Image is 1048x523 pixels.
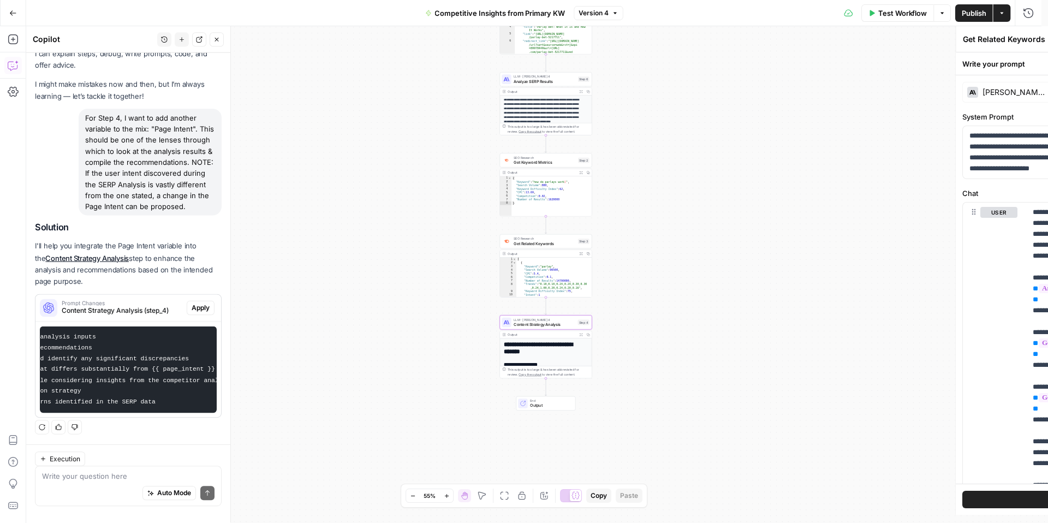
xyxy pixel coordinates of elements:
[530,399,570,403] span: End
[508,124,589,134] div: This output is too large & has been abbreviated for review. to view the full content.
[500,39,515,61] div: 6
[861,4,933,22] button: Test Workflow
[508,176,511,180] span: Toggle code folding, rows 1 through 8
[500,265,516,269] div: 3
[982,88,1045,96] div: [PERSON_NAME] 4
[508,89,575,94] div: Output
[545,298,546,315] g: Edge from step_3 to step_4
[500,268,516,272] div: 4
[500,272,516,276] div: 5
[545,54,546,72] g: Edge from step_5 to step_6
[508,170,575,175] div: Output
[500,198,511,201] div: 7
[500,258,516,261] div: 1
[577,320,589,325] div: Step 4
[980,207,1017,218] button: user
[545,378,546,396] g: Edge from step_4 to end
[62,306,182,316] span: Content Strategy Analysis (step_4)
[514,240,576,246] span: Get Related Keywords
[500,180,511,184] div: 2
[620,491,638,501] span: Paste
[500,183,511,187] div: 3
[500,261,516,265] div: 2
[963,34,1045,45] textarea: Get Related Keywords
[955,4,993,22] button: Publish
[514,74,576,79] span: LLM · [PERSON_NAME] 4
[514,322,575,328] span: Content Strategy Analysis
[62,300,182,306] span: Prompt Changes
[33,34,154,45] div: Copilot
[962,8,986,19] span: Publish
[35,451,85,466] button: Execution
[500,297,516,301] div: 11
[500,194,511,198] div: 6
[142,486,196,500] button: Auto Mode
[500,187,511,191] div: 4
[499,153,592,217] div: SEO ResearchGet Keyword MetricsStep 2Output{ "Keyword":"how do parlays work·", "Search Volume":88...
[545,135,546,153] g: Edge from step_6 to step_2
[157,488,191,498] span: Auto Mode
[579,8,609,18] span: Version 4
[45,253,129,262] a: Content Strategy Analysis
[508,251,575,256] div: Output
[500,282,516,289] div: 8
[504,158,510,163] img: v3j4otw2j2lxnxfkcl44e66h4fup
[578,239,589,244] div: Step 3
[591,491,607,501] span: Copy
[35,79,222,102] p: I might make mistakes now and then, but I’m always learning — let’s tackle it together!
[878,8,927,19] span: Test Workflow
[192,303,210,313] span: Apply
[500,279,516,283] div: 7
[499,234,592,298] div: SEO ResearchGet Related KeywordsStep 3Output[ { "Keyword":"parlay", "Search Volume":90500, "CPC":...
[530,402,570,408] span: Output
[508,332,575,337] div: Output
[574,6,623,20] button: Version 4
[500,32,515,39] div: 5
[434,8,564,19] span: Competitive Insights from Primary KW
[35,222,222,232] h2: Solution
[504,239,510,245] img: 8a3tdog8tf0qdwwcclgyu02y995m
[79,109,222,215] div: For Step 4, I want to add another variable to the mix: "Page Intent". This should be one of the l...
[424,491,436,500] span: 55%
[500,289,516,293] div: 9
[514,236,576,241] span: SEO Research
[519,129,541,133] span: Copy the output
[500,176,511,180] div: 1
[500,191,511,194] div: 5
[514,155,576,160] span: SEO Research
[500,25,515,32] div: 4
[500,293,516,297] div: 10
[519,373,541,377] span: Copy the output
[513,258,516,261] span: Toggle code folding, rows 1 through 1002
[514,317,575,322] span: LLM · [PERSON_NAME] 4
[616,489,642,503] button: Paste
[578,158,589,163] div: Step 2
[514,79,576,85] span: Analyze SERP Results
[419,4,571,22] button: Competitive Insights from Primary KW
[187,301,215,315] button: Apply
[578,76,589,82] div: Step 6
[586,489,611,503] button: Copy
[545,216,546,234] g: Edge from step_2 to step_3
[35,48,222,72] p: I can explain steps, debug, write prompts, code, and offer advice.
[500,275,516,279] div: 6
[514,159,576,165] span: Get Keyword Metrics
[50,454,80,463] span: Execution
[513,261,516,265] span: Toggle code folding, rows 2 through 11
[500,201,511,205] div: 8
[35,240,222,287] p: I'll help you integrate the Page Intent variable into the step to enhance the analysis and recomm...
[499,396,592,411] div: EndOutput
[508,367,589,377] div: This output is too large & has been abbreviated for review. to view the full content.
